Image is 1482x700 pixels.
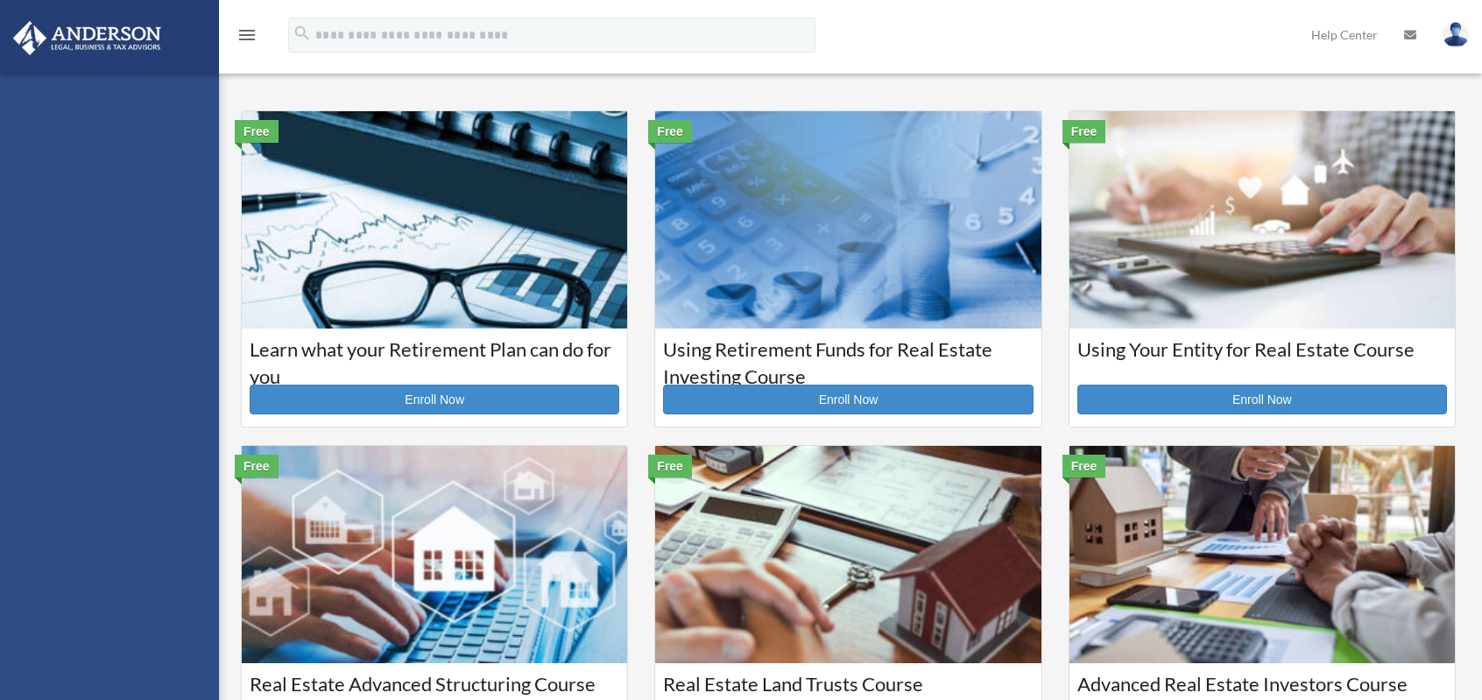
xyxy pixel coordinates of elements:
[1077,385,1447,414] a: Enroll Now
[236,25,258,46] i: menu
[663,385,1033,414] a: Enroll Now
[648,455,692,477] div: Free
[293,24,312,43] i: search
[8,21,166,55] img: Anderson Advisors Platinum Portal
[1443,22,1469,47] img: User Pic
[663,336,1033,380] h3: Using Retirement Funds for Real Estate Investing Course
[235,120,279,143] div: Free
[648,120,692,143] div: Free
[235,455,279,477] div: Free
[236,31,258,46] a: menu
[1062,455,1106,477] div: Free
[250,336,619,380] h3: Learn what your Retirement Plan can do for you
[1077,336,1447,380] h3: Using Your Entity for Real Estate Course
[1062,120,1106,143] div: Free
[250,385,619,414] a: Enroll Now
